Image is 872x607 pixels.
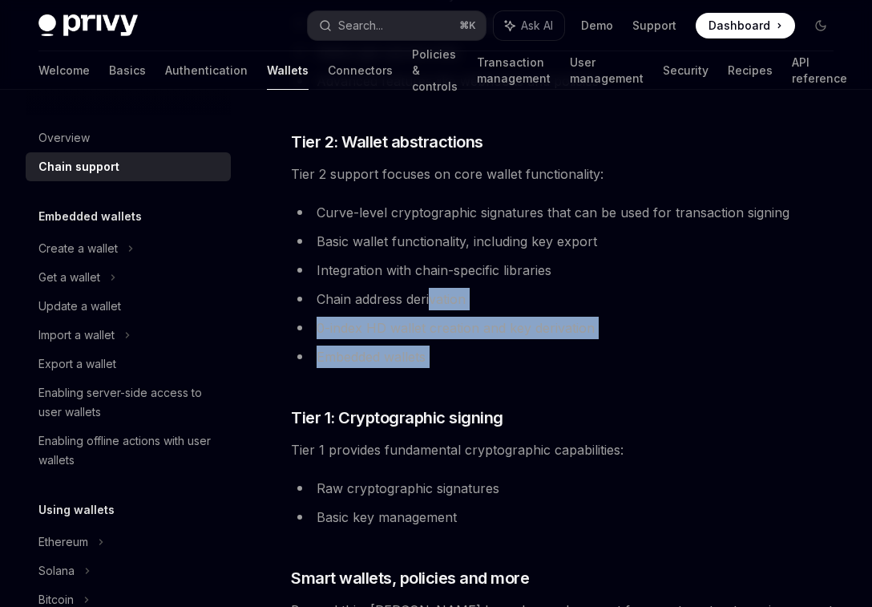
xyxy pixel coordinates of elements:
a: Update a wallet [26,292,231,321]
li: Chain address derivation [291,288,843,310]
a: Welcome [38,51,90,90]
button: Ask AI [494,11,564,40]
div: Enabling offline actions with user wallets [38,431,221,470]
div: Export a wallet [38,354,116,374]
span: Smart wallets, policies and more [291,567,529,589]
a: Enabling offline actions with user wallets [26,427,231,475]
div: Create a wallet [38,239,118,258]
li: Basic key management [291,506,843,528]
li: Basic wallet functionality, including key export [291,230,843,253]
li: Raw cryptographic signatures [291,477,843,500]
a: Transaction management [477,51,551,90]
div: Import a wallet [38,326,115,345]
div: Get a wallet [38,268,100,287]
a: Overview [26,123,231,152]
a: Authentication [165,51,248,90]
a: Recipes [728,51,773,90]
a: Connectors [328,51,393,90]
span: Tier 2 support focuses on core wallet functionality: [291,163,843,185]
span: Tier 1: Cryptographic signing [291,407,503,429]
div: Ethereum [38,532,88,552]
a: Wallets [267,51,309,90]
span: Tier 1 provides fundamental cryptographic capabilities: [291,439,843,461]
a: Security [663,51,708,90]
img: dark logo [38,14,138,37]
a: API reference [792,51,847,90]
h5: Embedded wallets [38,207,142,226]
a: User management [570,51,644,90]
a: Export a wallet [26,350,231,378]
span: ⌘ K [459,19,476,32]
a: Chain support [26,152,231,181]
button: Search...⌘K [308,11,486,40]
button: Toggle dark mode [808,13,834,38]
a: Demo [581,18,613,34]
a: Dashboard [696,13,795,38]
div: Update a wallet [38,297,121,316]
div: Overview [38,128,90,148]
a: Policies & controls [412,51,458,90]
li: Curve-level cryptographic signatures that can be used for transaction signing [291,201,843,224]
span: Ask AI [521,18,553,34]
a: Support [632,18,676,34]
a: Basics [109,51,146,90]
span: Dashboard [708,18,770,34]
div: Search... [338,16,383,35]
li: Embedded wallets [291,346,843,368]
div: Enabling server-side access to user wallets [38,383,221,422]
div: Chain support [38,157,119,176]
li: Integration with chain-specific libraries [291,259,843,281]
a: Enabling server-side access to user wallets [26,378,231,427]
li: 0-index HD wallet creation and key derivation [291,317,843,339]
div: Solana [38,561,75,581]
h5: Using wallets [38,500,115,520]
span: Tier 2: Wallet abstractions [291,131,483,153]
